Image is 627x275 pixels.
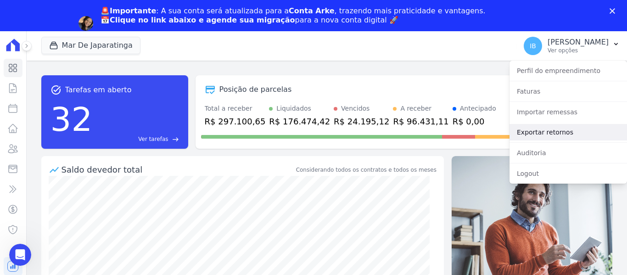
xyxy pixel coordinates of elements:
[460,104,496,113] div: Antecipado
[101,30,176,40] a: Agendar migração
[289,6,334,15] b: Conta Arke
[516,33,627,59] button: IB [PERSON_NAME] Ver opções
[101,6,156,15] b: 🚨Importante
[205,115,266,128] div: R$ 297.100,65
[205,104,266,113] div: Total a receber
[548,47,609,54] p: Ver opções
[78,16,93,31] img: Profile image for Adriane
[110,16,295,24] b: Clique no link abaixo e agende sua migração
[341,104,369,113] div: Vencidos
[509,83,627,100] a: Faturas
[9,244,31,266] iframe: Intercom live chat
[269,115,330,128] div: R$ 176.474,42
[65,84,132,95] span: Tarefas em aberto
[610,8,619,14] div: Fechar
[50,95,93,143] div: 32
[138,135,168,143] span: Ver tarefas
[393,115,448,128] div: R$ 96.431,11
[219,84,292,95] div: Posição de parcelas
[453,115,496,128] div: R$ 0,00
[276,104,311,113] div: Liquidados
[101,6,486,25] div: : A sua conta será atualizada para a , trazendo mais praticidade e vantagens. 📅 para a nova conta...
[509,124,627,140] a: Exportar retornos
[530,43,536,49] span: IB
[400,104,431,113] div: A receber
[96,135,179,143] a: Ver tarefas east
[172,136,179,143] span: east
[62,163,294,176] div: Saldo devedor total
[509,165,627,182] a: Logout
[509,62,627,79] a: Perfil do empreendimento
[41,37,140,54] button: Mar De Japaratinga
[334,115,389,128] div: R$ 24.195,12
[296,166,437,174] div: Considerando todos os contratos e todos os meses
[50,84,62,95] span: task_alt
[509,104,627,120] a: Importar remessas
[548,38,609,47] p: [PERSON_NAME]
[509,145,627,161] a: Auditoria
